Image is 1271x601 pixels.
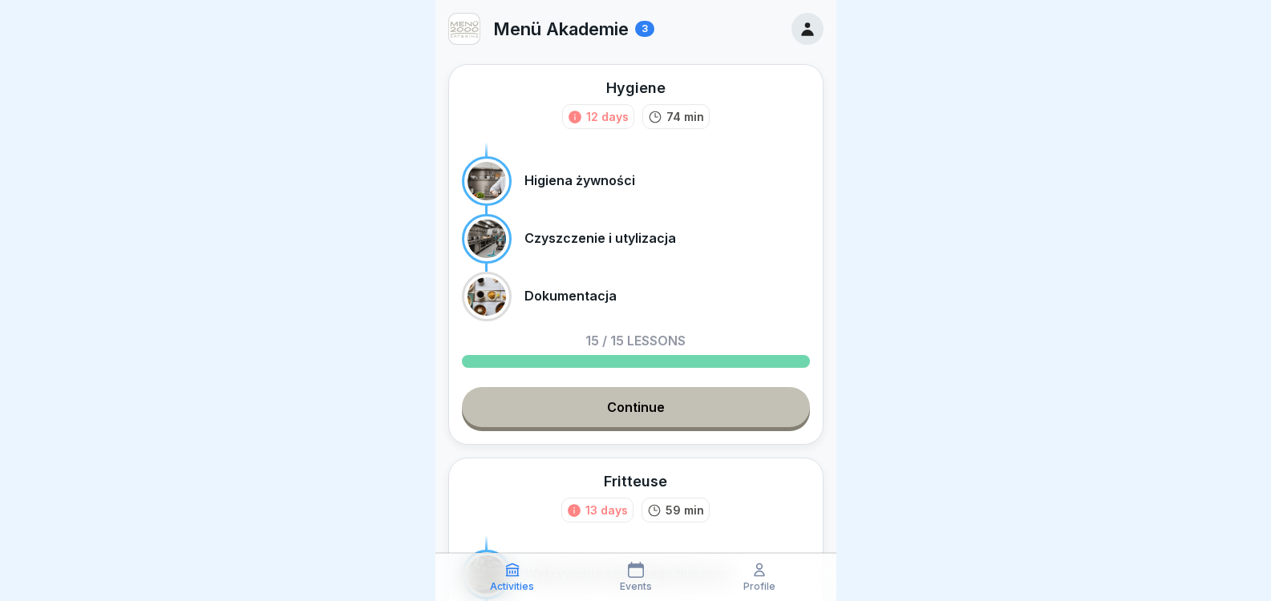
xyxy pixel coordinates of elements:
a: Continue [462,387,810,427]
div: 3 [635,21,654,37]
div: Hygiene [606,78,666,98]
p: Events [620,581,652,592]
p: Dokumentacja [524,288,617,304]
p: Profile [743,581,775,592]
p: 59 min [666,502,704,518]
div: Fritteuse [604,471,667,491]
img: v3gslzn6hrr8yse5yrk8o2yg.png [449,14,480,44]
p: Menü Akademie [493,18,629,39]
p: Czyszczenie i utylizacja [524,231,676,246]
div: 12 days [586,108,629,125]
p: 74 min [666,108,704,125]
p: 15 / 15 lessons [585,334,686,347]
p: Activities [490,581,534,592]
p: Higiena żywności [524,173,635,188]
div: 13 days [585,502,628,518]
